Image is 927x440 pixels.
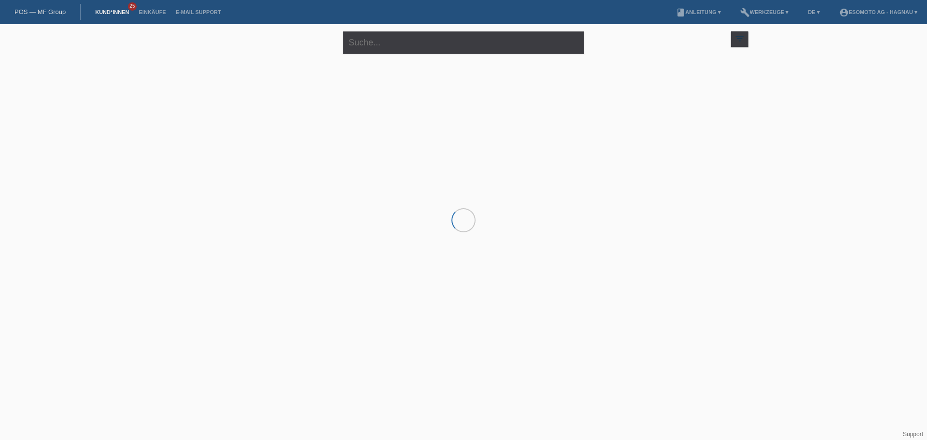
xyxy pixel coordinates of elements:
a: Kund*innen [90,9,134,15]
i: build [740,8,750,17]
a: bookAnleitung ▾ [671,9,726,15]
span: 25 [128,2,137,11]
i: account_circle [839,8,849,17]
div: Sie haben die falsche Anmeldeseite in Ihren Lesezeichen/Favoriten gespeichert. Bitte nicht [DOMAI... [367,26,560,54]
a: POS — MF Group [14,8,66,15]
i: book [676,8,686,17]
a: Support [903,431,923,438]
a: E-Mail Support [171,9,226,15]
a: account_circleEsomoto AG - Hagnau ▾ [834,9,922,15]
a: DE ▾ [803,9,824,15]
a: Einkäufe [134,9,170,15]
a: buildWerkzeuge ▾ [735,9,794,15]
